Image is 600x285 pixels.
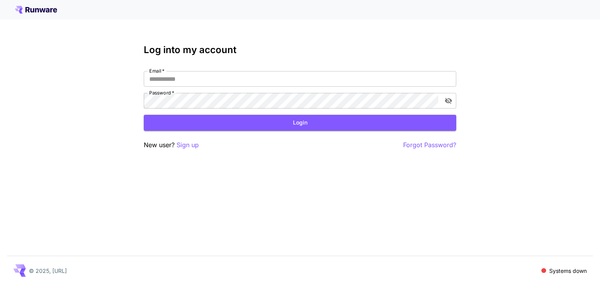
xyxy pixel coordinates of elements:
[29,267,67,275] p: © 2025, [URL]
[549,267,587,275] p: Systems down
[144,45,456,55] h3: Log into my account
[144,140,199,150] p: New user?
[441,94,455,108] button: toggle password visibility
[177,140,199,150] button: Sign up
[149,89,174,96] label: Password
[149,68,164,74] label: Email
[403,140,456,150] button: Forgot Password?
[144,115,456,131] button: Login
